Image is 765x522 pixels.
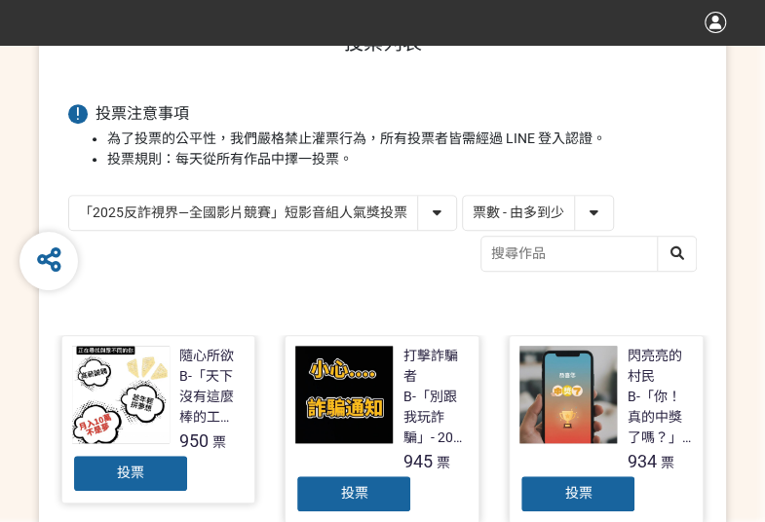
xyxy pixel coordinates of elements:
input: 搜尋作品 [481,237,696,271]
div: B-「天下沒有這麼棒的工作，別讓你的求職夢變成惡夢！」- 2025新竹市反詐視界影片徵件 [179,366,246,428]
span: 票 [436,455,449,470]
span: 投票 [117,465,144,480]
span: 945 [402,451,432,471]
span: 投票注意事項 [96,104,189,123]
span: 票 [660,455,673,470]
div: B-「別跟我玩詐騙」- 2025新竹市反詐視界影片徵件 [402,387,469,448]
li: 為了投票的公平性，我們嚴格禁止灌票行為，所有投票者皆需經過 LINE 登入認證。 [107,129,697,149]
a: 隨心所欲B-「天下沒有這麼棒的工作，別讓你的求職夢變成惡夢！」- 2025新竹市反詐視界影片徵件950票投票 [61,335,256,503]
li: 投票規則：每天從所有作品中擇一投票。 [107,149,697,169]
span: 投票 [564,485,592,501]
span: 投票 [340,485,367,501]
div: 隨心所欲 [179,346,234,366]
span: 票 [212,434,226,450]
div: 打擊詐騙者 [402,346,469,387]
span: 950 [179,430,209,451]
span: 934 [627,451,656,471]
div: 閃亮亮的村民 [627,346,693,387]
div: B-「你！真的中獎了嗎？」- 2025新竹市反詐視界影片徵件 [627,387,693,448]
